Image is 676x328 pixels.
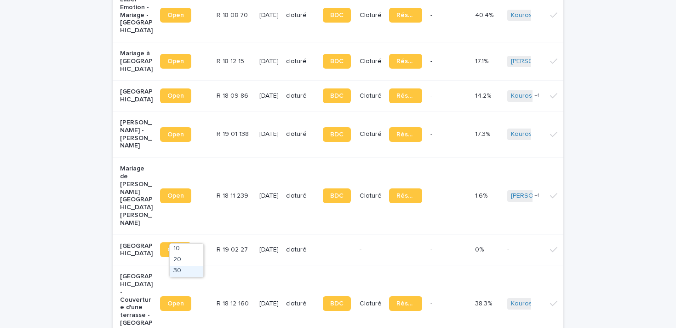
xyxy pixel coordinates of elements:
p: R 18 11 239 [217,190,250,200]
a: BDC [323,8,351,23]
span: Open [167,58,184,64]
p: - [430,90,434,100]
p: cloturé [286,130,315,138]
p: - [430,129,434,138]
p: - [430,190,434,200]
p: cloturé [286,246,315,254]
div: 30 [170,266,203,277]
p: Cloturé [360,92,382,100]
a: BDC [323,188,351,203]
span: + 1 [534,93,539,99]
a: Open [160,54,191,69]
p: [DATE] [259,130,279,138]
p: Cloturé [360,300,382,308]
a: Open [160,296,191,311]
p: cloturé [286,300,315,308]
p: Mariage à [GEOGRAPHIC_DATA] [120,50,153,73]
span: Réservation [396,131,414,138]
p: 1.6% [475,190,489,200]
a: [PERSON_NAME] [511,58,561,65]
a: Réservation [389,88,422,103]
span: BDC [330,193,344,199]
a: Réservation [389,54,422,69]
p: R 18 12 160 [217,298,251,308]
p: - [430,244,434,254]
p: [PERSON_NAME] - [PERSON_NAME] [120,119,153,150]
a: Kouros Pentecote [511,92,565,100]
a: Kouros Pentecote [511,12,565,19]
p: [DATE] [259,12,279,19]
span: Open [167,93,184,99]
p: R 18 08 70 [217,10,250,19]
span: Open [167,12,184,18]
span: BDC [330,93,344,99]
p: 17.1% [475,56,490,65]
a: BDC [323,54,351,69]
span: Réservation [396,193,414,199]
p: [GEOGRAPHIC_DATA] [120,242,153,258]
p: Cloturé [360,192,382,200]
p: 38.3% [475,298,494,308]
p: [DATE] [259,300,279,308]
p: cloturé [286,12,315,19]
span: Open [167,300,184,307]
span: Réservation [396,12,414,18]
p: R 18 12 15 [217,56,246,65]
p: 14.2% [475,90,493,100]
p: Cloturé [360,12,382,19]
span: Réservation [396,58,414,64]
p: - [360,246,382,254]
span: Open [167,131,184,138]
a: Réservation [389,188,422,203]
div: 10 [170,244,203,255]
span: BDC [330,300,344,307]
p: Cloturé [360,58,382,65]
span: BDC [330,58,344,64]
a: BDC [323,88,351,103]
a: Kouros Pentecote [511,300,565,308]
a: Open [160,188,191,203]
p: R 19 01 138 [217,129,251,138]
a: BDC [323,296,351,311]
p: 0% [475,244,486,254]
p: Cloturé [360,130,382,138]
span: + 1 [534,193,539,199]
span: Open [167,193,184,199]
p: Mariage de [PERSON_NAME] [GEOGRAPHIC_DATA][PERSON_NAME] [120,165,153,227]
p: [DATE] [259,92,279,100]
a: Réservation [389,127,422,142]
a: Open [160,242,191,257]
span: Réservation [396,93,414,99]
p: [DATE] [259,192,279,200]
a: Open [160,88,191,103]
p: cloturé [286,192,315,200]
span: Réservation [396,300,414,307]
p: [DATE] [259,246,279,254]
p: - [430,56,434,65]
div: 20 [170,255,203,266]
a: Open [160,8,191,23]
p: 17.3% [475,129,492,138]
p: [DATE] [259,58,279,65]
span: BDC [330,12,344,18]
a: Réservation [389,296,422,311]
p: R 18 09 86 [217,90,250,100]
p: [GEOGRAPHIC_DATA] [120,88,153,104]
p: - [430,298,434,308]
p: cloturé [286,92,315,100]
span: Open [167,246,184,253]
span: BDC [330,131,344,138]
a: BDC [323,127,351,142]
a: Open [160,127,191,142]
p: 40.4% [475,10,495,19]
p: - [430,10,434,19]
a: Réservation [389,8,422,23]
a: [PERSON_NAME] [511,192,561,200]
p: - [507,246,540,254]
a: Kouros Pentecote [511,130,565,138]
p: R 19 02 27 [217,244,250,254]
p: cloturé [286,58,315,65]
